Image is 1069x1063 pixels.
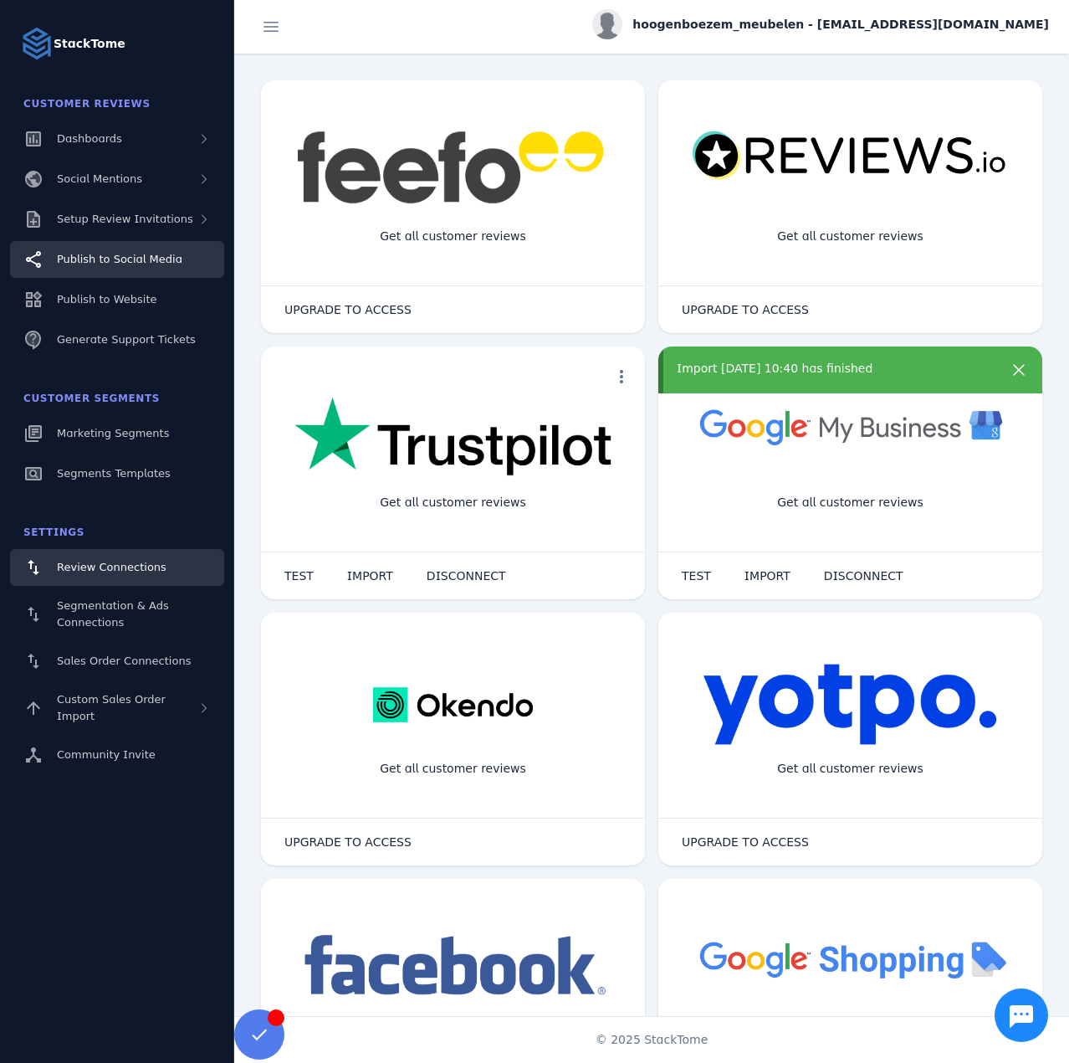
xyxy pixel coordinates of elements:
[57,427,169,439] span: Marketing Segments
[366,747,540,791] div: Get all customer reviews
[23,526,84,538] span: Settings
[57,693,166,722] span: Custom Sales Order Import
[57,333,196,346] span: Generate Support Tickets
[764,214,937,259] div: Get all customer reviews
[751,1013,949,1057] div: Import Products from Google
[294,929,611,1004] img: facebook.png
[57,655,191,667] span: Sales Order Connections
[665,293,826,326] button: UPGRADE TO ACCESS
[592,9,1049,39] button: hoogenboezem_meubelen - [EMAIL_ADDRESS][DOMAIN_NAME]
[665,825,826,859] button: UPGRADE TO ACCESS
[10,241,224,278] a: Publish to Social Media
[764,747,937,791] div: Get all customer reviews
[692,929,1009,989] img: googleshopping.png
[294,131,611,204] img: feefo.png
[366,480,540,525] div: Get all customer reviews
[596,1031,708,1049] span: © 2025 StackTome
[665,559,728,593] button: TEST
[728,559,807,593] button: IMPORT
[764,480,937,525] div: Get all customer reviews
[330,559,410,593] button: IMPORT
[427,570,506,582] span: DISCONNECT
[373,663,533,747] img: okendo.webp
[692,397,1009,456] img: googlebusiness.png
[20,27,54,60] img: Logo image
[592,9,622,39] img: profile.jpg
[57,599,169,629] span: Segmentation & Ads Connections
[677,360,994,377] div: Import [DATE] 10:40 has finished
[824,570,903,582] span: DISCONNECT
[10,589,224,639] a: Segmentation & Ads Connections
[682,304,809,316] span: UPGRADE TO ACCESS
[268,293,428,326] button: UPGRADE TO ACCESS
[1002,360,1036,393] button: more
[57,561,166,573] span: Review Connections
[10,455,224,492] a: Segments Templates
[268,559,330,593] button: TEST
[57,253,182,265] span: Publish to Social Media
[284,570,314,582] span: TEST
[284,304,412,316] span: UPGRADE TO ACCESS
[10,321,224,358] a: Generate Support Tickets
[410,559,523,593] button: DISCONNECT
[682,836,809,848] span: UPGRADE TO ACCESS
[10,643,224,680] a: Sales Order Connections
[10,415,224,452] a: Marketing Segments
[10,549,224,586] a: Review Connections
[682,570,711,582] span: TEST
[703,663,998,747] img: yotpo.png
[10,737,224,773] a: Community Invite
[268,825,428,859] button: UPGRADE TO ACCESS
[57,172,142,185] span: Social Mentions
[23,393,160,404] span: Customer Segments
[744,570,790,582] span: IMPORT
[57,467,171,480] span: Segments Templates
[347,570,393,582] span: IMPORT
[57,213,193,225] span: Setup Review Invitations
[54,35,125,53] strong: StackTome
[632,16,1049,33] span: hoogenboezem_meubelen - [EMAIL_ADDRESS][DOMAIN_NAME]
[10,281,224,318] a: Publish to Website
[57,748,156,761] span: Community Invite
[807,559,920,593] button: DISCONNECT
[692,131,1009,182] img: reviewsio.svg
[366,214,540,259] div: Get all customer reviews
[23,98,151,110] span: Customer Reviews
[57,293,156,306] span: Publish to Website
[294,397,611,479] img: trustpilot.png
[57,132,122,145] span: Dashboards
[284,836,412,848] span: UPGRADE TO ACCESS
[605,360,638,393] button: more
